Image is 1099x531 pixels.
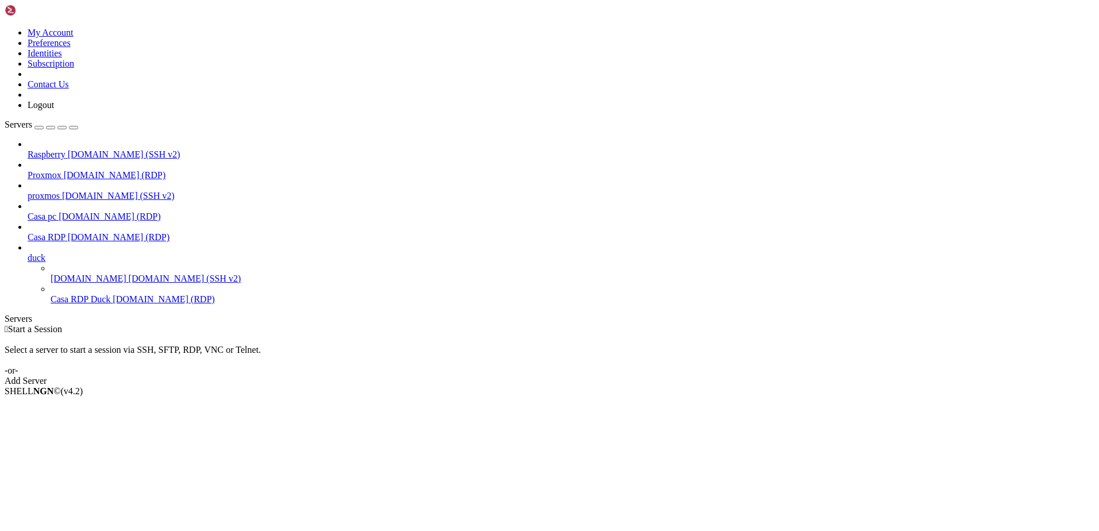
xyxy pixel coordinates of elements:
a: Identities [28,48,62,58]
span: Casa pc [28,211,56,221]
a: Raspberry [DOMAIN_NAME] (SSH v2) [28,149,1094,160]
span: Casa RDP Duck [51,294,110,304]
li: Casa RDP Duck [DOMAIN_NAME] (RDP) [51,284,1094,305]
span: [DOMAIN_NAME] (SSH v2) [68,149,180,159]
span: 4.2.0 [61,386,83,396]
a: Contact Us [28,79,69,89]
span: [DOMAIN_NAME] (RDP) [113,294,214,304]
a: Logout [28,100,54,110]
span: Casa RDP [28,232,66,242]
a: Casa pc [DOMAIN_NAME] (RDP) [28,211,1094,222]
span: [DOMAIN_NAME] [51,274,126,283]
li: Casa RDP [DOMAIN_NAME] (RDP) [28,222,1094,243]
li: [DOMAIN_NAME] [DOMAIN_NAME] (SSH v2) [51,263,1094,284]
li: proxmos [DOMAIN_NAME] (SSH v2) [28,180,1094,201]
span: proxmos [28,191,60,201]
span: [DOMAIN_NAME] (RDP) [68,232,170,242]
div: Select a server to start a session via SSH, SFTP, RDP, VNC or Telnet. -or- [5,334,1094,376]
span: [DOMAIN_NAME] (SSH v2) [62,191,175,201]
li: duck [28,243,1094,305]
a: duck [28,253,1094,263]
li: Raspberry [DOMAIN_NAME] (SSH v2) [28,139,1094,160]
span: duck [28,253,45,263]
span: Proxmox [28,170,62,180]
img: Shellngn [5,5,71,16]
a: Casa RDP [DOMAIN_NAME] (RDP) [28,232,1094,243]
li: Casa pc [DOMAIN_NAME] (RDP) [28,201,1094,222]
a: proxmos [DOMAIN_NAME] (SSH v2) [28,191,1094,201]
div: Servers [5,314,1094,324]
span: [DOMAIN_NAME] (RDP) [64,170,166,180]
span: Start a Session [8,324,62,334]
div: Add Server [5,376,1094,386]
span: SHELL © [5,386,83,396]
b: NGN [33,386,54,396]
span: Servers [5,120,32,129]
span: [DOMAIN_NAME] (RDP) [59,211,160,221]
a: [DOMAIN_NAME] [DOMAIN_NAME] (SSH v2) [51,274,1094,284]
li: Proxmox [DOMAIN_NAME] (RDP) [28,160,1094,180]
a: Subscription [28,59,74,68]
a: Proxmox [DOMAIN_NAME] (RDP) [28,170,1094,180]
a: My Account [28,28,74,37]
a: Casa RDP Duck [DOMAIN_NAME] (RDP) [51,294,1094,305]
span:  [5,324,8,334]
span: [DOMAIN_NAME] (SSH v2) [129,274,241,283]
a: Preferences [28,38,71,48]
span: Raspberry [28,149,66,159]
a: Servers [5,120,78,129]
